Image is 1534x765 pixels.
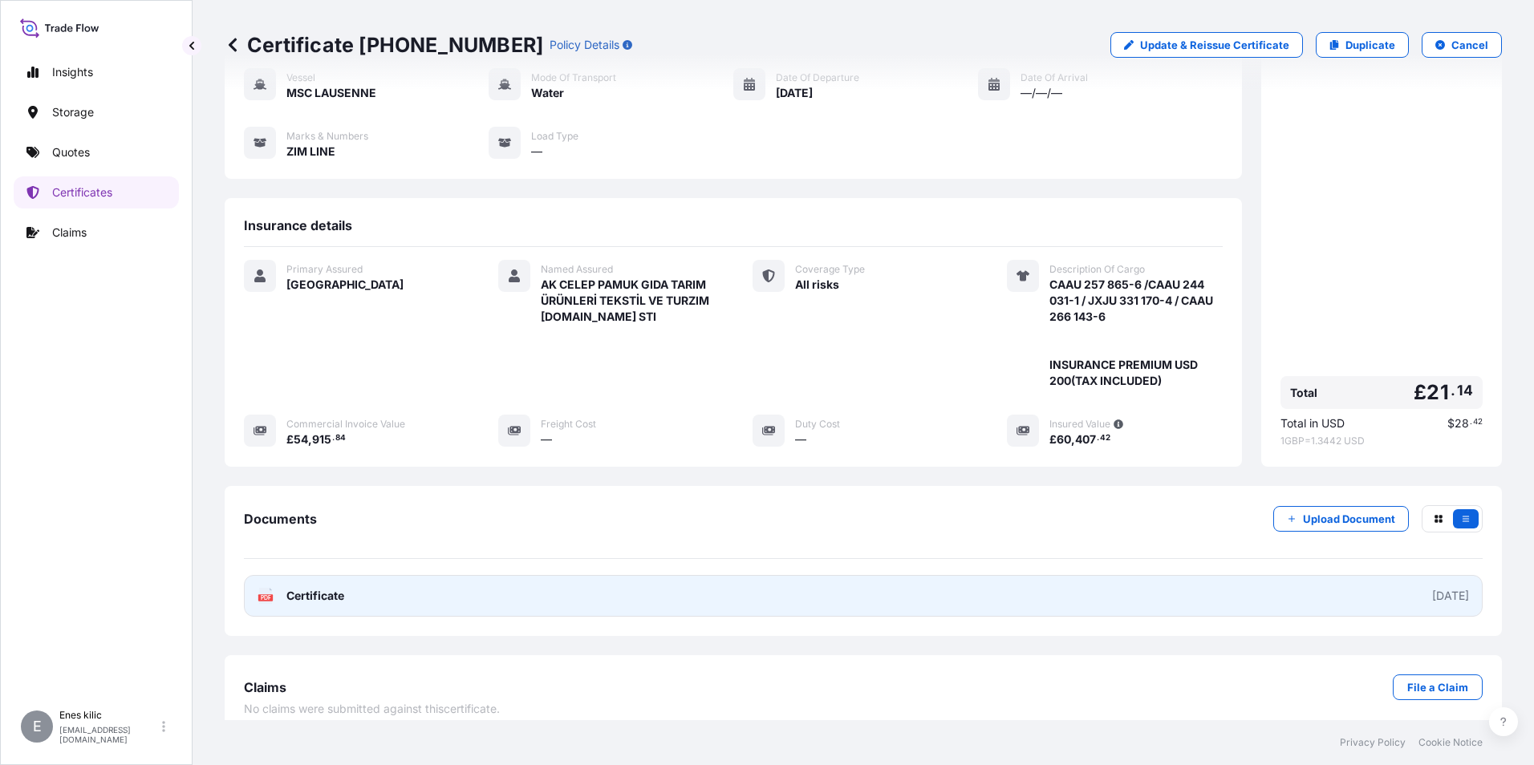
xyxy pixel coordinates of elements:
span: Duty Cost [795,418,840,431]
span: £ [1049,434,1057,445]
p: Quotes [52,144,90,160]
p: Certificates [52,184,112,200]
span: MSC LAUSENNE [286,85,376,101]
span: — [541,431,552,447]
a: Quotes [14,136,179,168]
span: 28 [1455,418,1469,429]
span: , [1071,434,1075,445]
span: . [332,435,335,441]
a: Cookie Notice [1418,736,1483,749]
span: 54 [294,434,308,445]
a: Insights [14,56,179,88]
span: Certificate [286,588,344,604]
p: Update & Reissue Certificate [1140,37,1289,53]
span: [GEOGRAPHIC_DATA] [286,277,404,293]
span: Named Assured [541,263,613,276]
span: No claims were submitted against this certificate . [244,701,500,717]
a: PDFCertificate[DATE] [244,575,1483,617]
p: File a Claim [1407,679,1468,695]
span: 84 [335,435,346,441]
span: Claims [244,679,286,695]
span: Freight Cost [541,418,596,431]
a: Duplicate [1316,32,1409,58]
p: Enes kilic [59,709,159,722]
span: Insurance details [244,217,352,233]
span: £ [1414,382,1426,403]
span: £ [286,434,294,445]
span: Description Of Cargo [1049,263,1145,276]
span: 42 [1473,419,1483,425]
p: Upload Document [1303,511,1395,527]
span: 21 [1426,382,1448,403]
a: Storage [14,96,179,128]
span: Water [531,85,564,101]
span: — [795,431,806,447]
span: ZIM LINE [286,144,335,160]
span: Primary Assured [286,263,363,276]
span: Total [1290,385,1317,401]
span: Marks & Numbers [286,130,368,143]
span: Commercial Invoice Value [286,418,405,431]
a: Privacy Policy [1340,736,1406,749]
p: [EMAIL_ADDRESS][DOMAIN_NAME] [59,725,159,744]
p: Policy Details [550,37,619,53]
span: . [1470,419,1472,425]
p: Certificate [PHONE_NUMBER] [225,32,543,58]
button: Cancel [1422,32,1502,58]
span: Insured Value [1049,418,1110,431]
a: Certificates [14,176,179,208]
p: Duplicate [1345,37,1395,53]
span: CAAU 257 865-6 /CAAU 244 031-1 / JXJU 331 170-4 / CAAU 266 143-6 INSURANCE PREMIUM USD 200(TAX IN... [1049,277,1223,389]
span: Coverage Type [795,263,865,276]
span: Documents [244,511,317,527]
text: PDF [261,595,271,601]
span: 407 [1075,434,1096,445]
span: E [33,718,42,735]
span: 42 [1100,435,1110,441]
p: Claims [52,225,87,241]
span: 915 [312,434,331,445]
span: —/—/— [1021,85,1062,101]
a: Update & Reissue Certificate [1110,32,1303,58]
div: [DATE] [1432,588,1469,604]
span: . [1451,386,1455,395]
span: $ [1447,418,1455,429]
span: Load Type [531,130,578,143]
span: 14 [1457,386,1473,395]
a: File a Claim [1393,674,1483,700]
span: All risks [795,277,839,293]
span: , [308,434,312,445]
span: . [1097,435,1099,441]
button: Upload Document [1273,506,1409,532]
p: Cancel [1451,37,1488,53]
span: Total in USD [1280,415,1345,431]
span: [DATE] [776,85,813,101]
span: AK CELEP PAMUK GIDA TARIM ÜRÜNLERİ TEKSTİL VE TURZIM [DOMAIN_NAME] STI [541,277,714,325]
span: — [531,144,542,160]
p: Insights [52,64,93,80]
p: Storage [52,104,94,120]
span: 60 [1057,434,1071,445]
span: 1 GBP = 1.3442 USD [1280,435,1483,447]
a: Claims [14,217,179,249]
